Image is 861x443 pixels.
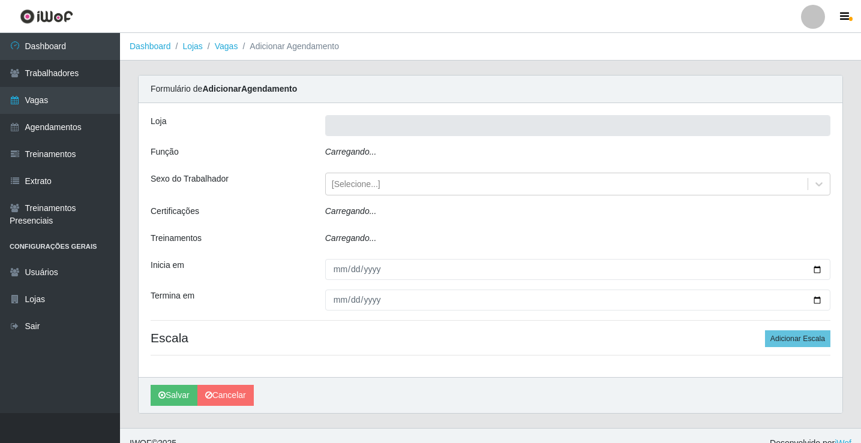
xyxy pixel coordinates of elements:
[151,173,229,185] label: Sexo do Trabalhador
[139,76,842,103] div: Formulário de
[182,41,202,51] a: Lojas
[151,205,199,218] label: Certificações
[325,233,377,243] i: Carregando...
[151,290,194,302] label: Termina em
[332,178,380,191] div: [Selecione...]
[325,259,830,280] input: 00/00/0000
[238,40,339,53] li: Adicionar Agendamento
[151,115,166,128] label: Loja
[325,290,830,311] input: 00/00/0000
[151,330,830,345] h4: Escala
[325,206,377,216] i: Carregando...
[151,259,184,272] label: Inicia em
[120,33,861,61] nav: breadcrumb
[215,41,238,51] a: Vagas
[202,84,297,94] strong: Adicionar Agendamento
[151,146,179,158] label: Função
[151,232,202,245] label: Treinamentos
[20,9,73,24] img: CoreUI Logo
[130,41,171,51] a: Dashboard
[151,385,197,406] button: Salvar
[197,385,254,406] a: Cancelar
[765,330,830,347] button: Adicionar Escala
[325,147,377,156] i: Carregando...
